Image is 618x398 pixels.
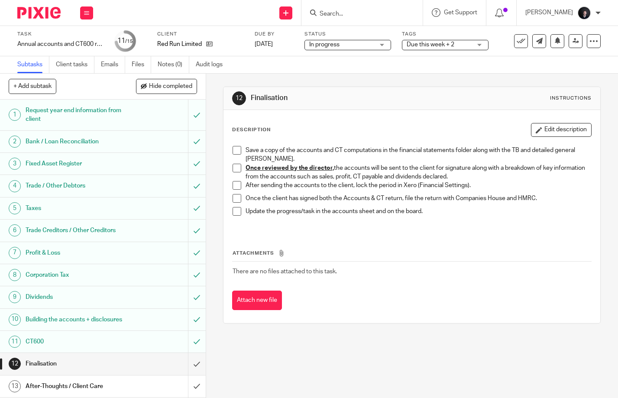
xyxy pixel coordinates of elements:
[26,157,128,170] h1: Fixed Asset Register
[577,6,591,20] img: 455A2509.jpg
[9,380,21,392] div: 13
[132,56,151,73] a: Files
[26,269,128,282] h1: Corporation Tax
[246,194,591,203] p: Once the client has signed both the Accounts & CT return, file the return with Companies House an...
[9,180,21,192] div: 4
[444,10,477,16] span: Get Support
[9,136,21,148] div: 2
[319,10,397,18] input: Search
[56,56,94,73] a: Client tasks
[304,31,391,38] label: Status
[26,313,128,326] h1: Building the accounts + disclosures
[188,331,206,353] div: Mark as to do
[26,179,128,192] h1: Trade / Other Debtors
[188,286,206,308] div: Mark as to do
[251,94,430,103] h1: Finalisation
[9,314,21,326] div: 10
[125,39,133,44] small: /15
[26,335,128,348] h1: CT600
[26,380,128,393] h1: After-Thoughts / Client Care
[531,123,592,137] button: Edit description
[9,109,21,121] div: 1
[232,91,246,105] div: 12
[550,34,564,48] button: Snooze task
[188,242,206,264] div: Mark as to do
[9,202,21,214] div: 5
[233,251,274,256] span: Attachments
[188,220,206,241] div: Mark as to do
[188,175,206,197] div: Mark as to do
[149,83,192,90] span: Hide completed
[188,309,206,330] div: Mark as to do
[188,197,206,219] div: Mark as to do
[17,40,104,49] div: Annual accounts and CT600 return
[9,291,21,303] div: 9
[9,358,21,370] div: 12
[17,56,49,73] a: Subtasks
[188,131,206,152] div: Mark as to do
[233,269,337,275] span: There are no files attached to this task.
[136,79,197,94] button: Hide completed
[158,56,189,73] a: Notes (0)
[232,291,282,310] button: Attach new file
[9,224,21,236] div: 6
[9,79,56,94] button: + Add subtask
[117,36,133,46] div: 11
[26,357,128,370] h1: Finalisation
[9,336,21,348] div: 11
[206,41,213,47] i: Open client page
[246,207,591,216] p: Update the progress/task in the accounts sheet and on the board.
[402,31,489,38] label: Tags
[157,31,244,38] label: Client
[26,291,128,304] h1: Dividends
[17,31,104,38] label: Task
[246,146,591,164] p: Save a copy of the accounts and CT computations in the financial statements folder along with the...
[196,56,229,73] a: Audit logs
[246,164,591,181] p: the accounts will be sent to the client for signature along with a breakdown of key information f...
[9,269,21,281] div: 8
[26,135,128,148] h1: Bank / Loan Reconciliation
[26,224,128,237] h1: Trade Creditors / Other Creditors
[101,56,125,73] a: Emails
[188,264,206,286] div: Mark as to do
[9,247,21,259] div: 7
[17,7,61,19] img: Pixie
[246,181,591,190] p: After sending the accounts to the client, lock the period in Xero (Financial Settings).
[188,153,206,175] div: Mark as to do
[157,40,202,49] p: Red Run Limited
[255,31,294,38] label: Due by
[26,246,128,259] h1: Profit & Loss
[232,126,271,133] p: Description
[26,202,128,215] h1: Taxes
[188,353,206,375] div: Mark as done
[525,8,573,17] p: [PERSON_NAME]
[9,158,21,170] div: 3
[407,42,454,48] span: Due this week + 2
[309,42,340,48] span: In progress
[188,100,206,130] div: Mark as to do
[188,375,206,397] div: Mark as done
[532,34,546,48] a: Send new email to Red Run Limited
[26,104,128,126] h1: Request year end information from client
[550,95,592,102] div: Instructions
[255,41,273,47] span: [DATE]
[569,34,582,48] a: Reassign task
[246,165,334,171] u: Once reviewed by the director,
